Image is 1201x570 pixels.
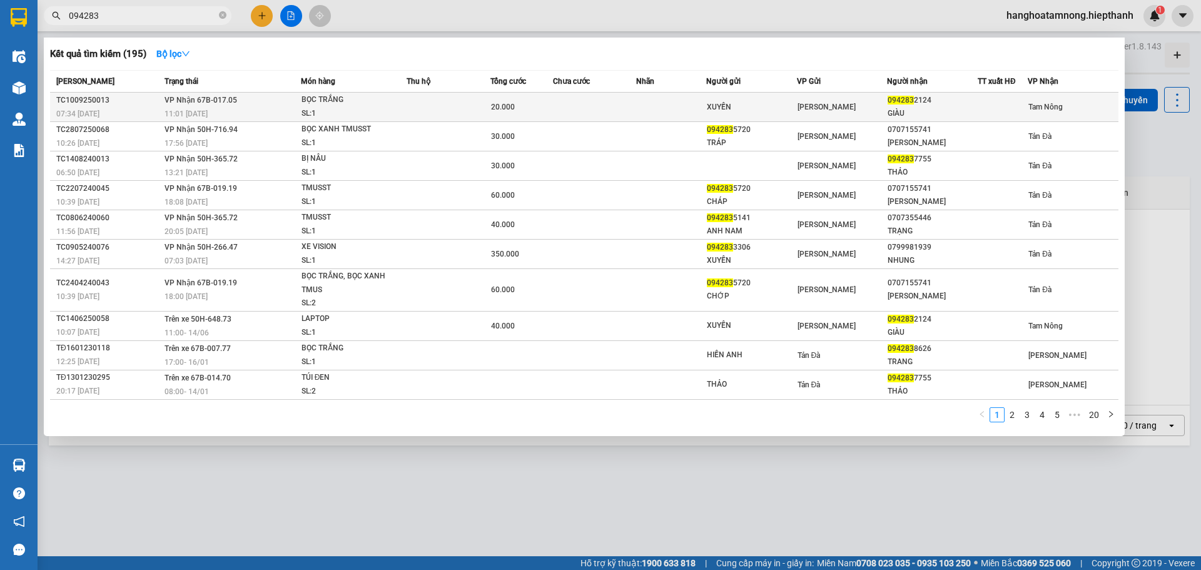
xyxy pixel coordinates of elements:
span: 40.000 [491,322,515,330]
span: Tản Đà [798,380,821,389]
div: 8626 [888,342,977,355]
span: close-circle [219,10,226,22]
span: 30.000 [491,161,515,170]
div: 7755 [888,153,977,166]
div: 0707155741 [888,277,977,290]
img: solution-icon [13,144,26,157]
span: Tản Đà [1028,220,1052,229]
a: 4 [1035,408,1049,422]
div: GIÀU [888,107,977,120]
span: [PERSON_NAME] [1028,380,1087,389]
div: 5720 [707,277,796,290]
span: 08:00 - 14/01 [165,387,209,396]
img: warehouse-icon [13,81,26,94]
div: BỌC TRẮNG [302,342,395,355]
div: 2124 [888,94,977,107]
span: VP Nhận 50H-365.72 [165,213,238,222]
img: warehouse-icon [13,459,26,472]
li: 4 [1035,407,1050,422]
button: left [975,407,990,422]
span: TT xuất HĐ [978,77,1016,86]
span: close-circle [219,11,226,19]
span: 094283 [707,184,733,193]
span: [PERSON_NAME] [56,77,114,86]
span: 30.000 [491,132,515,141]
div: TÚI ĐEN [302,371,395,385]
span: Trên xe 67B-014.70 [165,374,231,382]
span: [PERSON_NAME] [1028,351,1087,360]
span: VP Gửi [797,77,821,86]
div: XUYẾN [707,319,796,332]
div: TMUSST [302,211,395,225]
div: TC1009250013 [56,94,161,107]
li: 20 [1085,407,1103,422]
span: 12:25 [DATE] [56,357,99,366]
div: BỊ NÂU [302,152,395,166]
span: 094283 [888,374,914,382]
span: 17:00 - 16/01 [165,358,209,367]
img: warehouse-icon [13,113,26,126]
span: [PERSON_NAME] [798,220,856,229]
div: TĐ1301230295 [56,371,161,384]
span: 20:17 [DATE] [56,387,99,395]
span: Trên xe 67B-007.77 [165,344,231,353]
span: 13:21 [DATE] [165,168,208,177]
span: 40.000 [491,220,515,229]
span: 60.000 [491,191,515,200]
div: SL: 1 [302,254,395,268]
div: 0707155741 [888,182,977,195]
span: 20.000 [491,103,515,111]
div: [PERSON_NAME] [888,290,977,303]
a: 3 [1020,408,1034,422]
span: Tam Nông [1028,322,1063,330]
span: 07:03 [DATE] [165,257,208,265]
span: 350.000 [491,250,519,258]
div: 0707155741 [888,123,977,136]
span: Thu hộ [407,77,430,86]
span: right [1107,410,1115,418]
span: Tản Đà [1028,132,1052,141]
span: 10:39 [DATE] [56,292,99,301]
span: Món hàng [301,77,335,86]
span: Chưa cước [553,77,590,86]
div: 5720 [707,123,796,136]
div: 2124 [888,313,977,326]
span: VP Nhận 50H-266.47 [165,243,238,252]
div: 0799981939 [888,241,977,254]
div: SL: 2 [302,385,395,399]
div: TC2207240045 [56,182,161,195]
span: Trên xe 50H-648.73 [165,315,231,323]
span: message [13,544,25,556]
div: SL: 1 [302,195,395,209]
div: TRẠNG [888,225,977,238]
div: [PERSON_NAME] [888,136,977,150]
span: [PERSON_NAME] [798,191,856,200]
div: TC2404240043 [56,277,161,290]
div: XE VISION [302,240,395,254]
div: TĐ1601230118 [56,342,161,355]
div: SL: 1 [302,107,395,121]
span: Tản Đà [1028,250,1052,258]
span: [PERSON_NAME] [798,161,856,170]
span: [PERSON_NAME] [798,322,856,330]
div: TC1406250058 [56,312,161,325]
span: Người gửi [706,77,741,86]
span: Tổng cước [490,77,526,86]
div: TC0806240060 [56,211,161,225]
span: ••• [1065,407,1085,422]
li: Previous Page [975,407,990,422]
div: 7755 [888,372,977,385]
span: Tản Đà [1028,191,1052,200]
div: SL: 1 [302,326,395,340]
li: 1 [990,407,1005,422]
span: 18:00 [DATE] [165,292,208,301]
span: 07:34 [DATE] [56,109,99,118]
span: 094283 [888,96,914,104]
span: VP Nhận 67B-019.19 [165,278,237,287]
span: 11:56 [DATE] [56,227,99,236]
span: 10:07 [DATE] [56,328,99,337]
div: HIỀN ANH [707,349,796,362]
span: Tam Nông [1028,103,1063,111]
li: 5 [1050,407,1065,422]
span: notification [13,516,25,527]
